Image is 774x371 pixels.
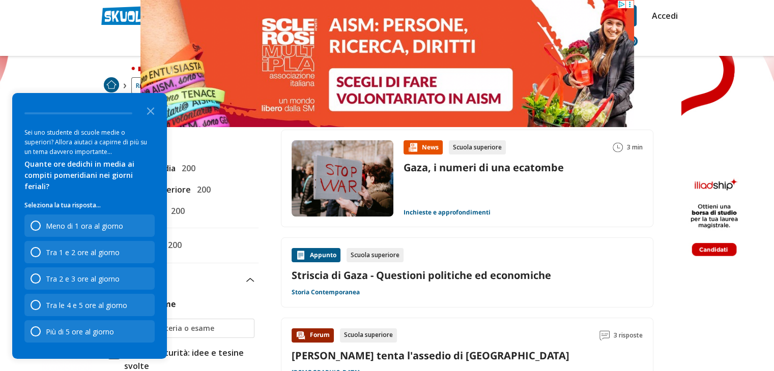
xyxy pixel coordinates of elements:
[12,93,167,359] div: Survey
[449,140,506,154] div: Scuola superiore
[178,162,195,175] span: 200
[652,5,673,26] a: Accedi
[24,214,155,237] div: Meno di 1 ora al giorno
[24,128,155,157] div: Sei uno studente di scuole medie o superiori? Allora aiutaci a capirne di più su un tema davvero ...
[164,238,182,252] span: 200
[292,268,643,282] a: Striscia di Gaza - Questioni politiche ed economiche
[292,140,393,217] img: Immagine news
[627,140,643,154] span: 3 min
[46,327,114,336] div: Più di 5 ore al giorno
[24,294,155,316] div: Tra le 4 e 5 ore al giorno
[126,323,249,333] input: Ricerca materia o esame
[104,77,119,92] img: Home
[24,267,155,290] div: Tra 2 e 3 ore al giorno
[140,100,161,120] button: Close the survey
[24,320,155,343] div: Più di 5 ore al giorno
[614,328,643,343] span: 3 risposte
[193,183,211,196] span: 200
[599,330,610,341] img: Commenti lettura
[613,142,623,152] img: Tempo lettura
[347,248,404,262] div: Scuola superiore
[24,159,155,192] div: Quante ore dedichi in media ai compiti pomeridiani nei giorni feriali?
[296,330,306,341] img: Forum contenuto
[292,248,340,262] div: Appunto
[167,204,185,218] span: 200
[24,200,155,210] p: Seleziona la tua risposta...
[408,142,418,152] img: News contenuto
[246,278,254,282] img: Apri e chiudi sezione
[104,77,119,94] a: Home
[46,248,120,257] div: Tra 1 e 2 ore al giorno
[404,161,564,174] a: Gaza, i numeri di una ecatombe
[340,328,397,343] div: Scuola superiore
[131,77,161,94] a: Ricerca
[24,241,155,263] div: Tra 1 e 2 ore al giorno
[404,208,491,217] a: Inchieste e approfondimenti
[46,274,120,284] div: Tra 2 e 3 ore al giorno
[292,328,334,343] div: Forum
[404,140,443,154] div: News
[46,221,123,231] div: Meno di 1 ora al giorno
[292,288,360,296] a: Storia Contemporanea
[296,250,306,260] img: Appunti contenuto
[46,300,127,310] div: Tra le 4 e 5 ore al giorno
[292,349,569,362] a: [PERSON_NAME] tenta l'assedio di [GEOGRAPHIC_DATA]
